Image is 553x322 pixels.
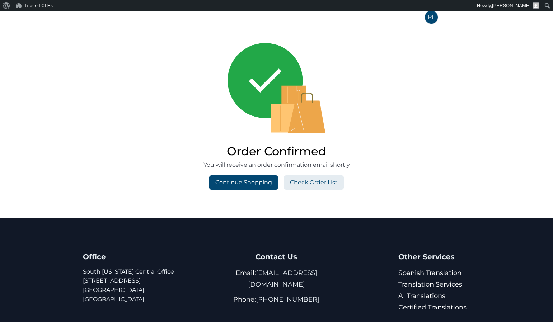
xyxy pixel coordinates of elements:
[440,12,496,22] span: [PERSON_NAME]
[203,160,350,170] p: You will receive an order confirmation email shortly
[218,267,335,290] p: Email:
[212,12,234,22] a: Home
[398,269,461,277] a: Spanish Translation
[284,175,344,190] a: Check Order List
[225,40,328,136] img: order confirmed
[492,3,530,8] span: [PERSON_NAME]
[398,251,470,263] h4: Other Services
[282,12,304,22] a: States
[398,280,462,288] a: Translation Services
[248,269,317,288] a: [EMAIL_ADDRESS][DOMAIN_NAME]
[209,175,278,190] a: Continue Shopping
[83,268,174,303] a: South [US_STATE] Central Office[STREET_ADDRESS][GEOGRAPHIC_DATA], [GEOGRAPHIC_DATA]
[203,142,350,160] h2: Order Confirmed
[218,251,335,263] h4: Contact Us
[244,12,271,22] a: Courses
[425,11,438,24] span: PL
[256,295,319,303] a: [PHONE_NUMBER]
[58,12,144,23] img: Trusted CLEs
[398,303,467,311] a: Certified Translations
[218,294,335,305] p: Phone:
[398,292,445,300] a: AI Translations
[83,251,200,263] h4: Office
[314,12,339,22] a: Faculty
